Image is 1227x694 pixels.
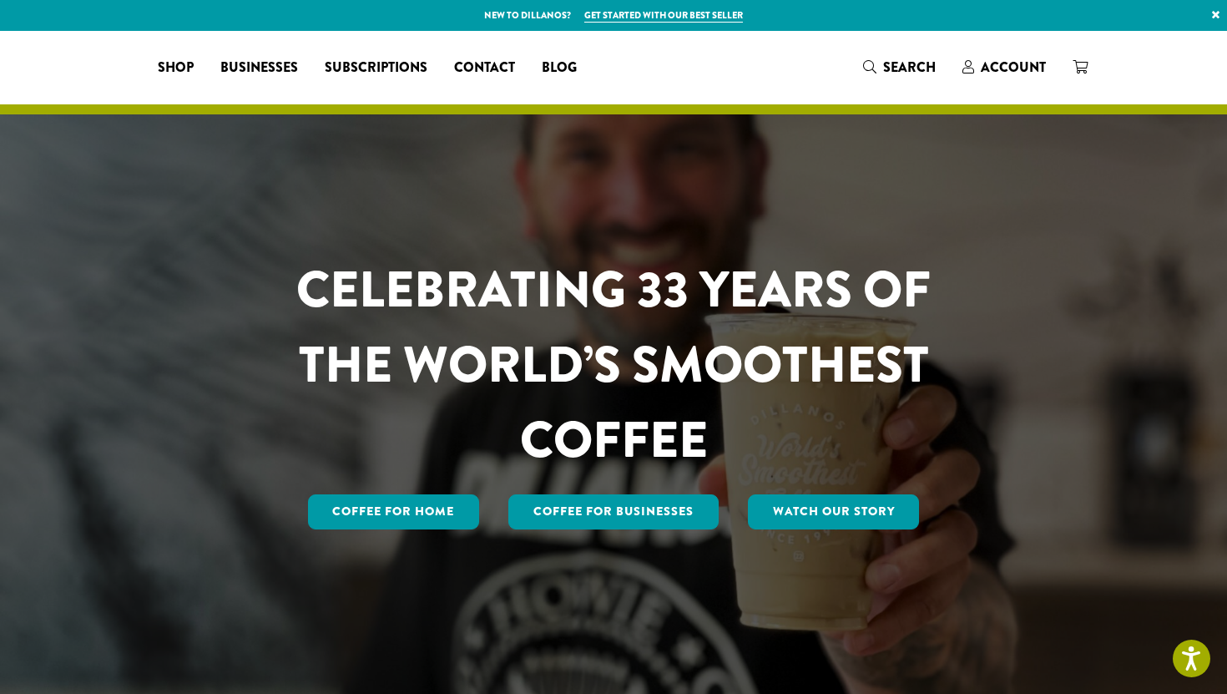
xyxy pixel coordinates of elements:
[220,58,298,79] span: Businesses
[584,8,743,23] a: Get started with our best seller
[454,58,515,79] span: Contact
[247,252,980,478] h1: CELEBRATING 33 YEARS OF THE WORLD’S SMOOTHEST COFFEE
[325,58,427,79] span: Subscriptions
[748,494,920,529] a: Watch Our Story
[981,58,1046,77] span: Account
[850,53,949,81] a: Search
[158,58,194,79] span: Shop
[508,494,719,529] a: Coffee For Businesses
[542,58,577,79] span: Blog
[308,494,480,529] a: Coffee for Home
[883,58,936,77] span: Search
[144,54,207,81] a: Shop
